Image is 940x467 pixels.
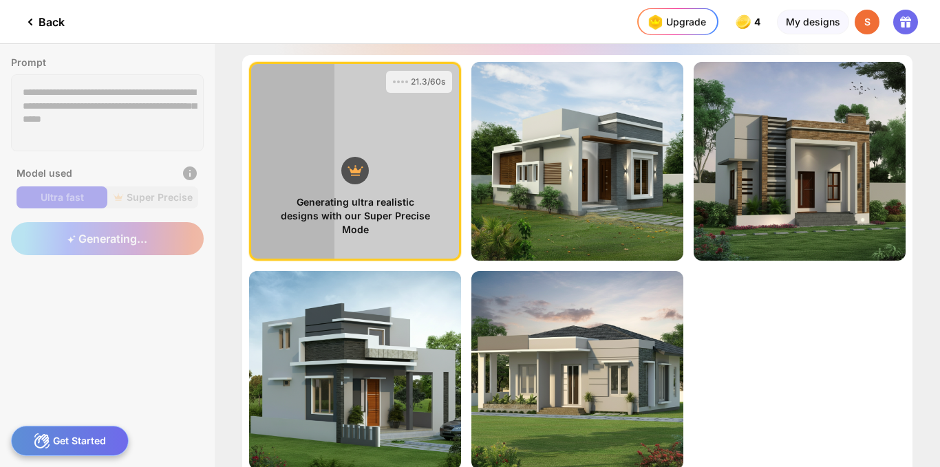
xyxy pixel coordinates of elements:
div: Upgrade [644,11,706,33]
div: My designs [777,10,849,34]
div: Generating ultra realistic designs with our Super Precise Mode [278,195,433,237]
div: 21.3/60s [411,76,445,87]
div: S [855,10,879,34]
span: 4 [754,17,763,28]
div: Back [22,14,65,30]
div: Get Started [11,426,129,456]
img: upgrade-nav-btn-icon.gif [644,11,666,33]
